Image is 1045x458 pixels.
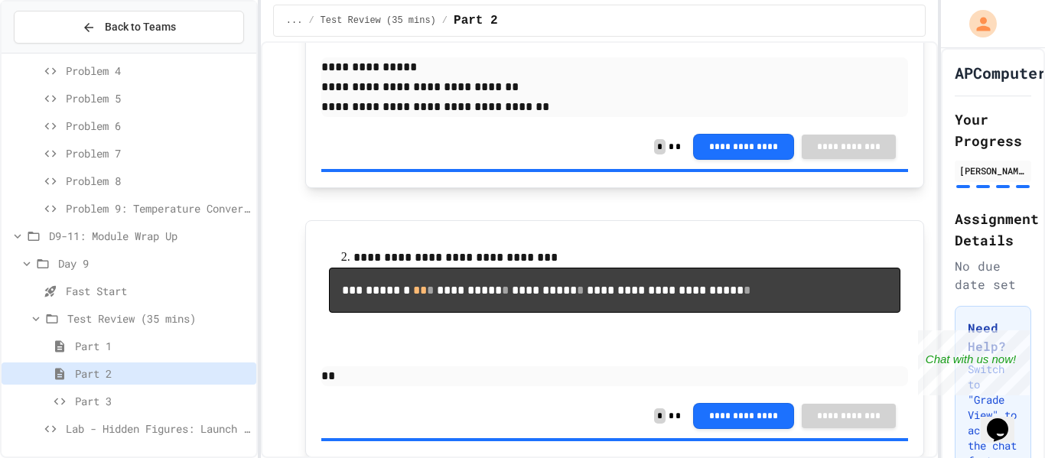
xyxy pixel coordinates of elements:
[66,421,250,437] span: Lab - Hidden Figures: Launch Weight Calculator
[442,15,448,27] span: /
[66,145,250,161] span: Problem 7
[66,63,250,79] span: Problem 4
[66,173,250,189] span: Problem 8
[58,255,250,271] span: Day 9
[67,310,250,326] span: Test Review (35 mins)
[105,19,176,35] span: Back to Teams
[959,164,1027,177] div: [PERSON_NAME]
[955,109,1031,151] h2: Your Progress
[454,11,498,30] span: Part 2
[66,90,250,106] span: Problem 5
[918,330,1030,395] iframe: chat widget
[955,208,1031,251] h2: Assignment Details
[286,15,303,27] span: ...
[75,393,250,409] span: Part 3
[968,319,1018,356] h3: Need Help?
[66,118,250,134] span: Problem 6
[66,283,250,299] span: Fast Start
[75,365,250,382] span: Part 2
[308,15,314,27] span: /
[955,257,1031,294] div: No due date set
[321,15,436,27] span: Test Review (35 mins)
[981,397,1030,443] iframe: chat widget
[66,200,250,216] span: Problem 9: Temperature Converter
[953,6,1001,41] div: My Account
[14,11,244,44] button: Back to Teams
[49,228,250,244] span: D9-11: Module Wrap Up
[75,338,250,354] span: Part 1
